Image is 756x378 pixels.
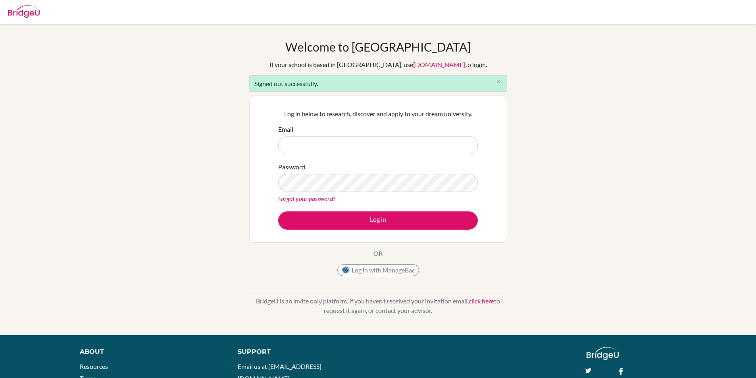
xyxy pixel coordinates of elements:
i: close [496,79,502,84]
a: [DOMAIN_NAME] [413,61,465,68]
a: Resources [80,363,108,370]
img: Bridge-U [8,5,40,18]
label: Password [278,162,305,172]
button: Log in with ManageBac [337,264,419,276]
a: click here [469,297,494,305]
button: Log in [278,211,478,230]
p: BridgeU is an invite only platform. If you haven’t received your invitation email, to request it ... [249,296,507,315]
div: About [80,347,220,357]
h1: Welcome to [GEOGRAPHIC_DATA] [285,40,471,54]
label: Email [278,125,293,134]
p: Log in below to research, discover and apply to your dream university. [278,109,478,119]
div: If your school is based in [GEOGRAPHIC_DATA], use to login. [269,60,487,69]
img: logo_white@2x-f4f0deed5e89b7ecb1c2cc34c3e3d731f90f0f143d5ea2071677605dd97b5244.png [587,347,619,360]
div: Signed out successfully. [249,75,507,92]
div: Support [238,347,369,357]
p: OR [373,249,383,258]
a: Forgot your password? [278,195,335,202]
button: Close [491,76,507,88]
